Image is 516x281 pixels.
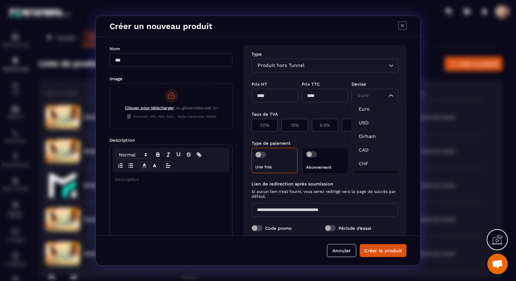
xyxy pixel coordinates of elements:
label: Code promo [265,225,292,230]
p: 0% [346,122,364,127]
p: Paiement en plusieurs fois [356,160,395,169]
span: Formats: JPG, PNG, SVG... Taille maximale: 200Kb [127,114,216,118]
span: Cliquer pour télécharger [125,105,174,110]
label: Image [110,76,123,81]
input: Search for option [306,62,387,69]
div: Search for option [352,88,398,102]
label: Période d’essai [339,225,371,230]
label: Type [252,51,262,56]
label: Prix TTC [302,81,320,86]
label: Nom [110,46,120,51]
button: Annuler [327,244,356,257]
label: Prix HT [252,81,267,86]
input: Search for option [356,92,387,99]
button: Créer le produit [360,244,406,257]
p: 20% [255,122,274,127]
h4: Créer un nouveau produit [110,21,212,31]
p: 5.5% [316,122,334,127]
label: Taux de TVA [252,111,278,116]
p: Une fois [255,164,294,169]
label: Lien de redirection après soumission [252,181,398,186]
p: Abonnement [306,165,345,169]
span: ou glisser/déposer ici [176,105,218,112]
p: 10% [285,122,304,127]
label: Type de paiement [252,140,291,145]
a: Ouvrir le chat [487,254,508,274]
span: Produit hors Tunnel [256,62,306,69]
label: Description [110,137,135,142]
span: Si aucun lien n'est fourni, vous serez redirigé vers la page de succès par défaut. [252,189,398,198]
label: Devise [352,81,366,86]
div: Search for option [252,58,398,72]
